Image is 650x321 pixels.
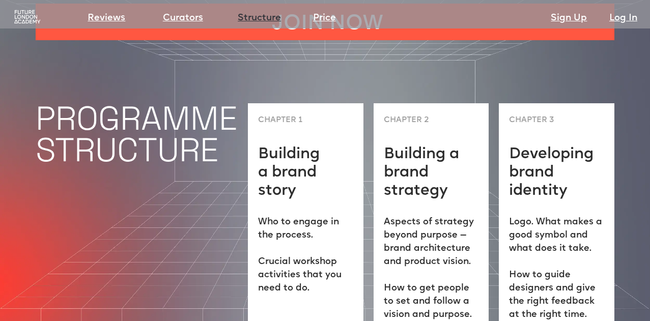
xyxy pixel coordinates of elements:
a: Log In [609,11,637,25]
h2: Building a brand story [258,145,353,200]
p: Who to engage in the process. ‍ Crucial workshop activities that you need to do. [258,216,353,295]
a: Price [313,11,336,25]
a: Curators [163,11,203,25]
a: Sign Up [551,11,587,25]
a: Structure [238,11,281,25]
p: CHAPTER 2 [384,113,429,128]
h2: Building a brand strategy [384,145,479,200]
p: CHAPTER 3 [509,113,554,128]
h2: Developing brand identity [509,145,604,200]
p: CHAPTER 1 [258,113,302,128]
a: Reviews [88,11,125,25]
h1: PROGRAMME STRUCTURE [36,103,238,166]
